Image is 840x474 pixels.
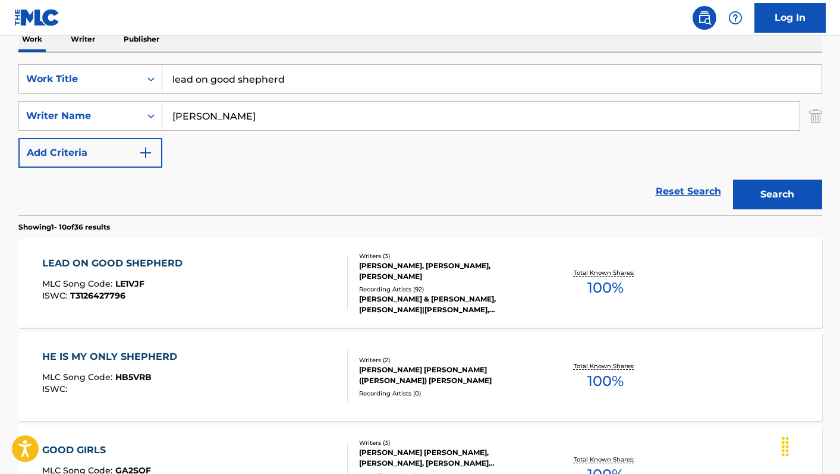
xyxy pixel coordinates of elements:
button: Add Criteria [18,138,162,168]
div: Writers ( 3 ) [359,252,539,260]
span: ISWC : [42,384,70,394]
img: help [728,11,743,25]
div: GOOD GIRLS [42,443,151,457]
img: MLC Logo [14,9,60,26]
div: Recording Artists ( 0 ) [359,389,539,398]
span: LE1VJF [115,278,144,289]
a: LEAD ON GOOD SHEPHERDMLC Song Code:LE1VJFISWC:T3126427796Writers (3)[PERSON_NAME], [PERSON_NAME],... [18,238,822,328]
img: Delete Criterion [809,101,822,131]
div: Recording Artists ( 92 ) [359,285,539,294]
div: Work Title [26,72,133,86]
p: Writer [67,27,99,52]
p: Publisher [120,27,163,52]
div: [PERSON_NAME] & [PERSON_NAME], [PERSON_NAME]|[PERSON_NAME], [PERSON_NAME], [PERSON_NAME], [PERSON... [359,294,539,315]
form: Search Form [18,64,822,215]
div: [PERSON_NAME] [PERSON_NAME] ([PERSON_NAME]) [PERSON_NAME] [359,365,539,386]
p: Total Known Shares: [574,362,637,371]
div: LEAD ON GOOD SHEPHERD [42,256,188,271]
span: T3126427796 [70,290,125,301]
a: Reset Search [650,178,727,205]
button: Search [733,180,822,209]
p: Total Known Shares: [574,455,637,464]
a: Public Search [693,6,716,30]
div: Writer Name [26,109,133,123]
span: 100 % [587,277,624,299]
div: HE IS MY ONLY SHEPHERD [42,350,183,364]
div: [PERSON_NAME], [PERSON_NAME], [PERSON_NAME] [359,260,539,282]
span: MLC Song Code : [42,278,115,289]
p: Work [18,27,46,52]
iframe: Chat Widget [781,417,840,474]
a: HE IS MY ONLY SHEPHERDMLC Song Code:HB5VRBISWC:Writers (2)[PERSON_NAME] [PERSON_NAME] ([PERSON_NA... [18,332,822,421]
div: Writers ( 3 ) [359,438,539,447]
a: Log In [754,3,826,33]
div: [PERSON_NAME] [PERSON_NAME], [PERSON_NAME], [PERSON_NAME] [PERSON_NAME] [359,447,539,469]
span: 100 % [587,371,624,392]
div: Help [723,6,747,30]
span: ISWC : [42,290,70,301]
div: Writers ( 2 ) [359,356,539,365]
img: 9d2ae6d4665cec9f34b9.svg [139,146,153,160]
p: Showing 1 - 10 of 36 results [18,222,110,233]
span: MLC Song Code : [42,372,115,382]
img: search [697,11,712,25]
p: Total Known Shares: [574,268,637,277]
span: HB5VRB [115,372,152,382]
div: Drag [776,429,795,464]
